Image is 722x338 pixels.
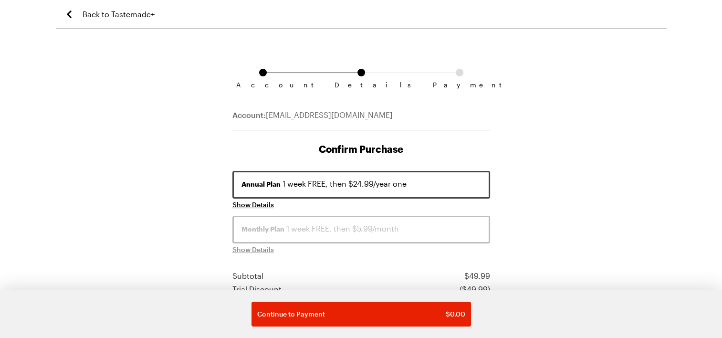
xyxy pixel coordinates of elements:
button: Monthly Plan 1 week FREE, then $5.99/month [232,216,490,243]
span: Monthly Plan [241,224,284,234]
div: ($ 49.99 ) [460,284,490,295]
span: Annual Plan [241,180,281,189]
span: $ 0.00 [446,309,465,319]
span: Account [236,81,290,89]
div: Trial Discount [232,284,282,295]
div: $ 49.99 [464,270,490,282]
span: Details [335,81,388,89]
div: Subtotal [232,270,263,282]
h1: Confirm Purchase [232,142,490,156]
button: Annual Plan 1 week FREE, then $24.99/year one [232,171,490,199]
section: Price summary [232,270,490,337]
span: Continue to Payment [257,309,325,319]
span: Account: [232,110,266,119]
ol: Subscription checkout form navigation [232,69,490,81]
div: [EMAIL_ADDRESS][DOMAIN_NAME] [232,109,490,131]
span: Show Details [232,245,274,254]
div: 1 week FREE, then $5.99/month [241,223,481,234]
button: Show Details [232,200,274,210]
span: Back to Tastemade+ [83,9,155,20]
span: Payment [433,81,486,89]
div: 1 week FREE, then $24.99/year one [241,178,481,190]
button: Continue to Payment$0.00 [251,302,471,327]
